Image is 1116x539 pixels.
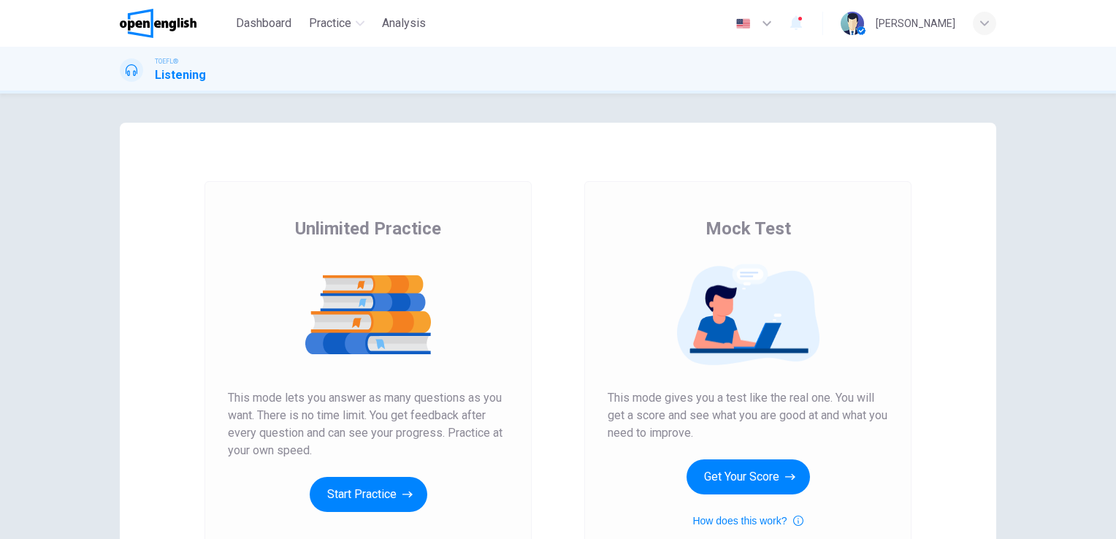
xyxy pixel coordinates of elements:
button: Practice [303,10,370,37]
button: Start Practice [310,477,427,512]
span: Practice [309,15,351,32]
img: en [734,18,752,29]
span: TOEFL® [155,56,178,66]
button: How does this work? [692,512,803,530]
div: [PERSON_NAME] [876,15,955,32]
img: Profile picture [841,12,864,35]
button: Analysis [376,10,432,37]
button: Get Your Score [687,459,810,494]
h1: Listening [155,66,206,84]
a: OpenEnglish logo [120,9,230,38]
span: Mock Test [706,217,791,240]
button: Dashboard [230,10,297,37]
span: Analysis [382,15,426,32]
span: This mode gives you a test like the real one. You will get a score and see what you are good at a... [608,389,888,442]
span: This mode lets you answer as many questions as you want. There is no time limit. You get feedback... [228,389,508,459]
span: Dashboard [236,15,291,32]
span: Unlimited Practice [295,217,441,240]
img: OpenEnglish logo [120,9,196,38]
